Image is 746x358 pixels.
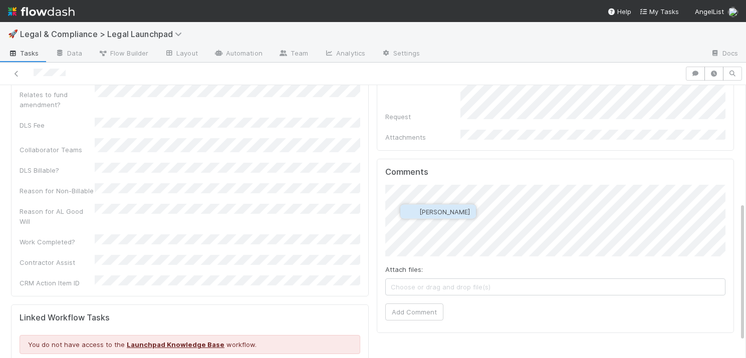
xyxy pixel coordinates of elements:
[20,165,95,175] div: DLS Billable?
[20,206,95,226] div: Reason for AL Good Will
[20,120,95,130] div: DLS Fee
[386,279,725,295] span: Choose or drag and drop file(s)
[47,46,90,62] a: Data
[90,46,156,62] a: Flow Builder
[385,303,443,320] button: Add Comment
[728,7,738,17] img: avatar_cd087ddc-540b-4a45-9726-71183506ed6a.png
[20,186,95,196] div: Reason for Non-Billable
[702,46,746,62] a: Docs
[20,313,360,323] h5: Linked Workflow Tasks
[385,132,460,142] div: Attachments
[8,48,39,58] span: Tasks
[639,8,679,16] span: My Tasks
[20,237,95,247] div: Work Completed?
[20,335,360,354] div: You do not have access to the workflow.
[127,340,224,348] a: Launchpad Knowledge Base
[271,46,316,62] a: Team
[373,46,428,62] a: Settings
[316,46,373,62] a: Analytics
[20,278,95,288] div: CRM Action Item ID
[607,7,631,17] div: Help
[400,205,476,219] button: [PERSON_NAME]
[385,112,460,122] div: Request
[98,48,148,58] span: Flow Builder
[20,257,95,267] div: Contractor Assist
[385,264,423,274] label: Attach files:
[639,7,679,17] a: My Tasks
[385,167,726,177] h5: Comments
[20,29,187,39] span: Legal & Compliance > Legal Launchpad
[406,207,416,217] img: avatar_7d83f73c-397d-4044-baf2-bb2da42e298f.png
[156,46,206,62] a: Layout
[695,8,724,16] span: AngelList
[206,46,271,62] a: Automation
[8,30,18,38] span: 🚀
[20,145,95,155] div: Collaborator Teams
[20,90,95,110] div: Relates to fund amendment?
[8,3,75,20] img: logo-inverted-e16ddd16eac7371096b0.svg
[419,208,470,216] span: [PERSON_NAME]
